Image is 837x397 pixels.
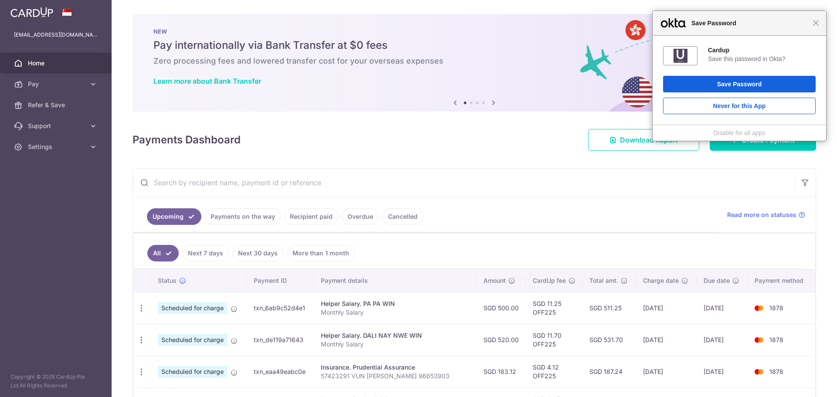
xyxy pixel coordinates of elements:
[636,356,697,387] td: [DATE]
[769,304,783,312] span: 1878
[28,59,85,68] span: Home
[582,292,636,324] td: SGD 511.25
[158,276,177,285] span: Status
[153,77,261,85] a: Learn more about Bank Transfer
[158,366,227,378] span: Scheduled for charge
[769,368,783,375] span: 1878
[748,269,815,292] th: Payment method
[247,292,314,324] td: txn_6ab9c52d4e1
[526,324,582,356] td: SGD 11.70 OFF225
[158,334,227,346] span: Scheduled for charge
[727,210,796,219] span: Read more on statuses
[476,324,526,356] td: SGD 520.00
[582,356,636,387] td: SGD 187.24
[321,299,470,308] div: Helper Salary. PA PA WIN
[588,129,699,151] a: Download Report
[321,331,470,340] div: Helper Salary. DALI NAY NWE WIN
[321,372,470,380] p: 57423291 VUN [PERSON_NAME] 96653903
[704,276,730,285] span: Due date
[321,340,470,349] p: Monthly Salary
[533,276,566,285] span: CardUp fee
[321,363,470,372] div: Insurance. Prudential Assurance
[314,269,476,292] th: Payment details
[476,292,526,324] td: SGD 500.00
[526,356,582,387] td: SGD 4.12 OFF225
[582,324,636,356] td: SGD 531.70
[697,292,748,324] td: [DATE]
[750,303,768,313] img: Bank Card
[133,169,795,197] input: Search by recipient name, payment id or reference
[153,28,795,35] p: NEW
[28,101,85,109] span: Refer & Save
[284,208,338,225] a: Recipient paid
[247,269,314,292] th: Payment ID
[708,46,816,54] div: Cardup
[321,308,470,317] p: Monthly Salary
[663,76,816,92] button: Save Password
[708,55,816,63] div: Save this password in Okta?
[687,18,813,28] span: Save Password
[287,245,355,261] a: More than 1 month
[750,366,768,377] img: Bank Card
[342,208,379,225] a: Overdue
[133,132,241,148] h4: Payments Dashboard
[232,245,283,261] a: Next 30 days
[636,324,697,356] td: [DATE]
[247,324,314,356] td: txn_de119a71643
[153,56,795,66] h6: Zero processing fees and lowered transfer cost for your overseas expenses
[14,31,98,39] p: [EMAIL_ADDRESS][DOMAIN_NAME]
[158,302,227,314] span: Scheduled for charge
[28,122,85,130] span: Support
[589,276,618,285] span: Total amt.
[147,208,201,225] a: Upcoming
[247,356,314,387] td: txn_eaa49eabc0e
[28,143,85,151] span: Settings
[697,324,748,356] td: [DATE]
[133,14,816,112] img: Bank transfer banner
[674,49,687,63] img: tAsBsrxOgiaCaYAEs8hSCgBX0HVw9ZdplAAAAABJRU5ErkJggg==
[205,208,281,225] a: Payments on the way
[663,98,816,114] button: Never for this App
[382,208,423,225] a: Cancelled
[147,245,179,261] a: All
[526,292,582,324] td: SGD 11.25 OFF225
[750,335,768,345] img: Bank Card
[620,135,678,145] span: Download Report
[153,38,795,52] h5: Pay internationally via Bank Transfer at $0 fees
[182,245,229,261] a: Next 7 days
[697,356,748,387] td: [DATE]
[636,292,697,324] td: [DATE]
[643,276,679,285] span: Charge date
[476,356,526,387] td: SGD 183.12
[813,20,819,26] span: Close
[769,336,783,343] span: 1878
[10,7,53,17] img: CardUp
[713,129,765,136] a: Disable for all apps
[483,276,506,285] span: Amount
[28,80,85,88] span: Pay
[727,210,805,219] a: Read more on statuses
